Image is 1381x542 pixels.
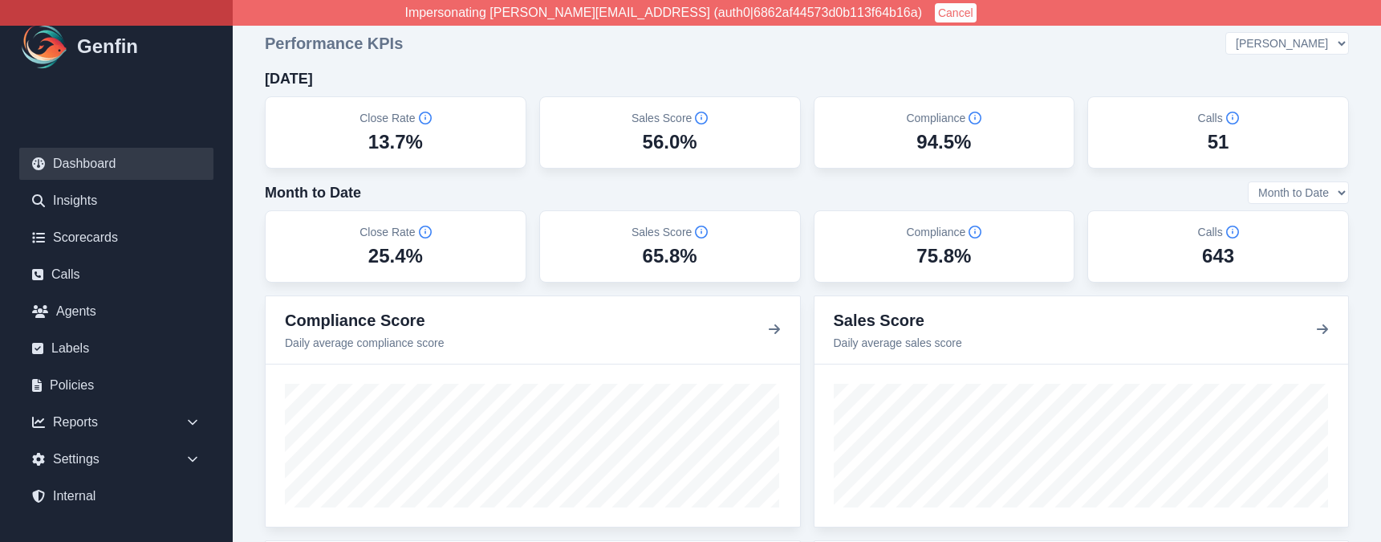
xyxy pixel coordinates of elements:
[1208,129,1229,155] div: 51
[19,148,213,180] a: Dashboard
[77,34,138,59] h1: Genfin
[632,224,708,240] h5: Sales Score
[643,243,697,269] div: 65.8%
[265,32,403,55] h3: Performance KPIs
[834,335,962,351] p: Daily average sales score
[368,129,423,155] div: 13.7%
[19,480,213,512] a: Internal
[1198,224,1239,240] h5: Calls
[695,112,708,124] span: Info
[265,181,361,204] h4: Month to Date
[916,243,971,269] div: 75.8%
[19,443,213,475] div: Settings
[1202,243,1234,269] div: 643
[19,21,71,72] img: Logo
[1316,320,1329,340] button: View details
[19,259,213,291] a: Calls
[285,335,444,351] p: Daily average compliance score
[368,243,423,269] div: 25.4%
[935,3,977,22] button: Cancel
[1226,112,1239,124] span: Info
[19,295,213,328] a: Agents
[632,110,708,126] h5: Sales Score
[643,129,697,155] div: 56.0%
[19,332,213,365] a: Labels
[359,110,431,126] h5: Close Rate
[969,226,981,238] span: Info
[834,309,962,332] h3: Sales Score
[19,369,213,401] a: Policies
[969,112,981,124] span: Info
[419,226,432,238] span: Info
[1198,110,1239,126] h5: Calls
[19,222,213,254] a: Scorecards
[419,112,432,124] span: Info
[359,224,431,240] h5: Close Rate
[19,185,213,217] a: Insights
[916,129,971,155] div: 94.5%
[906,224,981,240] h5: Compliance
[695,226,708,238] span: Info
[768,320,781,340] button: View details
[906,110,981,126] h5: Compliance
[285,309,444,332] h3: Compliance Score
[1226,226,1239,238] span: Info
[265,67,313,90] h4: [DATE]
[19,406,213,438] div: Reports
